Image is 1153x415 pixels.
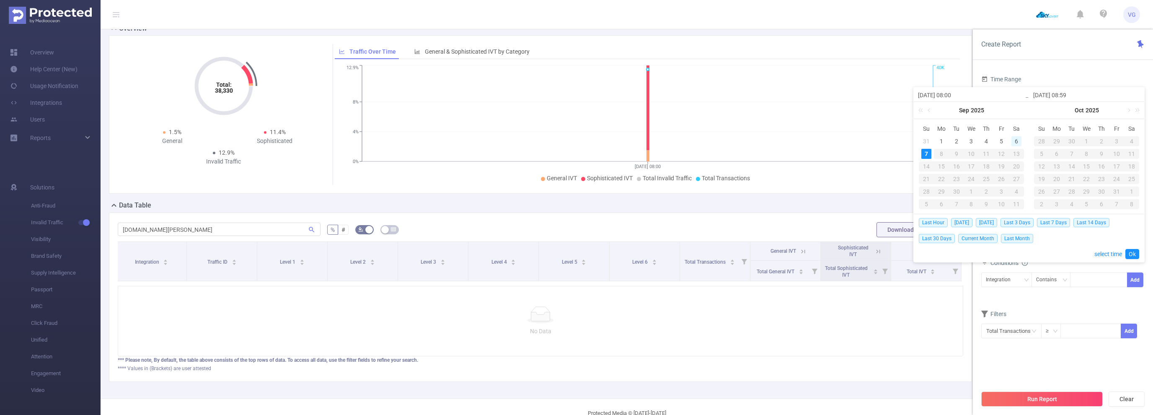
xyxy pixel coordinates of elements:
[949,125,964,132] span: Tu
[949,173,964,185] td: September 23, 2025
[1034,149,1049,159] div: 5
[1109,199,1124,209] div: 7
[300,258,305,261] i: icon: caret-up
[1124,122,1139,135] th: Sat
[1094,136,1109,146] div: 2
[1124,148,1139,160] td: October 11, 2025
[964,148,979,160] td: September 10, 2025
[1094,122,1109,135] th: Thu
[964,125,979,132] span: We
[936,136,946,146] div: 1
[1124,173,1139,185] td: October 25, 2025
[976,218,997,227] span: [DATE]
[1125,249,1139,259] a: Ok
[1124,198,1139,210] td: November 8, 2025
[353,99,359,105] tspan: 8%
[1079,149,1094,159] div: 8
[30,130,51,146] a: Reports
[1094,148,1109,160] td: October 9, 2025
[1079,198,1094,210] td: November 5, 2025
[31,365,101,382] span: Engagement
[966,136,976,146] div: 3
[440,258,445,263] div: Sort
[1124,174,1139,184] div: 25
[934,173,949,185] td: September 22, 2025
[1079,148,1094,160] td: October 8, 2025
[1064,148,1079,160] td: October 7, 2025
[994,187,1009,197] div: 3
[919,218,948,227] span: Last Hour
[979,173,994,185] td: September 25, 2025
[1124,187,1139,197] div: 1
[232,258,236,261] i: icon: caret-up
[949,160,964,173] td: September 16, 2025
[1064,135,1079,148] td: September 30, 2025
[951,218,972,227] span: [DATE]
[1079,185,1094,198] td: October 29, 2025
[31,298,101,315] span: MRC
[121,137,224,145] div: General
[300,258,305,263] div: Sort
[979,122,994,135] th: Thu
[934,187,949,197] div: 29
[1034,136,1049,146] div: 28
[994,199,1009,209] div: 10
[1064,160,1079,173] td: October 14, 2025
[581,258,586,263] div: Sort
[979,174,994,184] div: 25
[31,315,101,332] span: Click Fraud
[339,49,345,54] i: icon: line-chart
[1079,122,1094,135] th: Wed
[981,76,1021,83] span: Time Range
[1094,187,1109,197] div: 30
[979,161,994,171] div: 18
[441,258,445,261] i: icon: caret-up
[1009,122,1024,135] th: Sat
[994,148,1009,160] td: September 12, 2025
[1009,135,1024,148] td: September 6, 2025
[30,135,51,141] span: Reports
[949,161,964,171] div: 16
[1124,199,1139,209] div: 8
[964,185,979,198] td: October 1, 2025
[934,148,949,160] td: September 8, 2025
[1009,160,1024,173] td: September 20, 2025
[1064,198,1079,210] td: November 4, 2025
[1109,136,1124,146] div: 3
[926,102,933,119] a: Previous month (PageUp)
[370,258,375,263] div: Sort
[876,222,937,237] button: Download PDF
[934,174,949,184] div: 22
[9,7,92,24] img: Protected Media
[994,125,1009,132] span: Fr
[1079,199,1094,209] div: 5
[934,135,949,148] td: September 1, 2025
[219,149,235,156] span: 12.9%
[346,65,359,71] tspan: 12.9%
[1009,125,1024,132] span: Sa
[949,148,964,160] td: September 9, 2025
[349,48,396,55] span: Traffic Over Time
[1000,218,1034,227] span: Last 3 Days
[1049,173,1064,185] td: October 20, 2025
[979,148,994,160] td: September 11, 2025
[10,44,54,61] a: Overview
[921,149,931,159] div: 7
[643,175,692,182] span: Total Invalid Traffic
[358,227,363,232] i: icon: bg-colors
[10,78,78,94] a: Usage Notification
[163,258,168,263] div: Sort
[921,136,931,146] div: 31
[163,258,168,261] i: icon: caret-up
[1109,173,1124,185] td: October 24, 2025
[30,179,54,196] span: Solutions
[964,198,979,210] td: October 8, 2025
[1009,173,1024,185] td: September 27, 2025
[917,102,928,119] a: Last year (Control + left)
[1011,136,1021,146] div: 6
[1109,187,1124,197] div: 31
[425,48,530,55] span: General & Sophisticated IVT by Category
[1109,125,1124,132] span: Fr
[964,149,979,159] div: 10
[1073,218,1109,227] span: Last 14 Days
